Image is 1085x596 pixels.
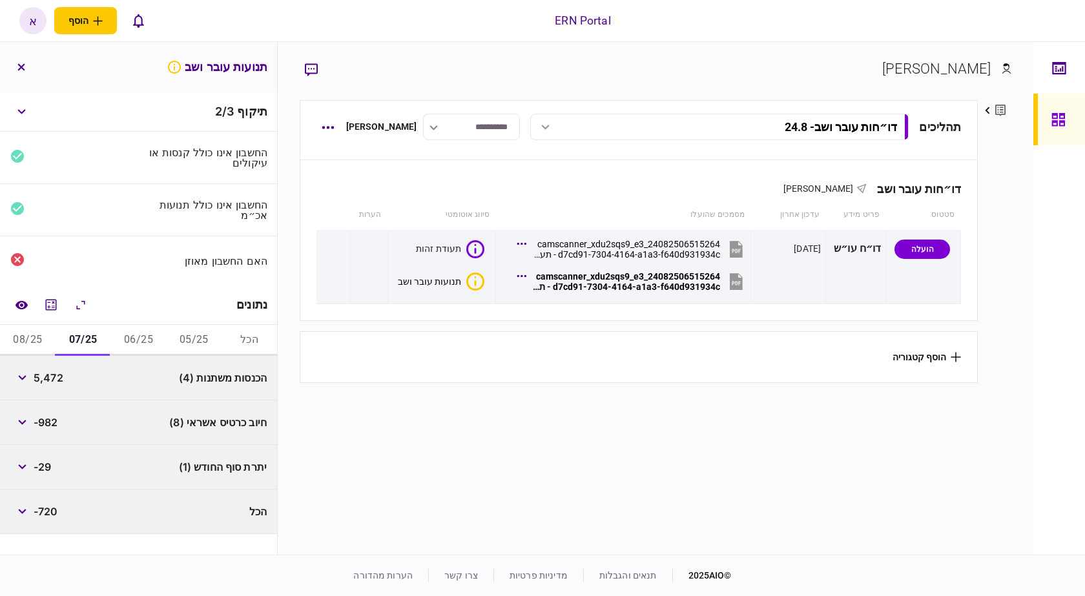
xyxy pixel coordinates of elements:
div: 24082506515264_camscanner_xdu2sqs9_e3d7cd91-7304-4164-a1a3-f640d931934c - תנועות עובר ושב.pdf [533,271,720,292]
div: איכות לא מספקת [466,272,484,291]
button: 07/25 [56,325,111,356]
span: חיוב כרטיס אשראי (8) [169,415,267,430]
button: 05/25 [166,325,222,356]
div: [DATE] [794,242,821,255]
div: הועלה [894,240,950,259]
th: הערות [351,200,388,230]
div: החשבון אינו כולל קנסות או עיקולים [144,147,268,168]
h3: תנועות עובר ושב [167,59,267,75]
th: מסמכים שהועלו [496,200,751,230]
button: 24082506515264_camscanner_xdu2sqs9_e3d7cd91-7304-4164-a1a3-f640d931934c - תנועות עובר ושב.pdf [520,267,746,296]
button: איכות לא מספקתתנועות עובר ושב [398,272,484,291]
div: [PERSON_NAME] [882,58,991,79]
div: תנועות עובר ושב [398,276,461,287]
th: סיווג אוטומטי [387,200,495,230]
span: -982 [34,415,58,430]
span: יתרת סוף החודש (1) [179,459,267,475]
div: © 2025 AIO [672,569,732,582]
a: צרו קשר [444,570,478,581]
span: [PERSON_NAME] [783,183,854,194]
a: הערות מהדורה [353,570,413,581]
a: תנאים והגבלות [599,570,657,581]
div: דו״חות עובר ושב - 24.8 [785,120,897,134]
button: פתח תפריט להוספת לקוח [54,7,117,34]
span: תיקוף [237,105,267,118]
div: ERN Portal [555,12,610,29]
span: הכל [249,504,267,519]
div: האם החשבון מאוזן [144,256,268,266]
div: דו״ח עו״ש [831,234,881,263]
span: 2 / 3 [215,105,234,118]
th: עדכון אחרון [751,200,826,230]
button: הוסף קטגוריה [893,352,961,362]
div: תעודת זהות [416,242,462,255]
span: -720 [34,504,58,519]
div: [PERSON_NAME] [346,120,417,134]
div: נתונים [236,298,267,311]
button: מחשבון [39,293,63,316]
div: 24082506515264_camscanner_xdu2sqs9_e3d7cd91-7304-4164-a1a3-f640d931934c - תעודת זהות.pdf [533,239,720,260]
a: השוואה למסמך [10,293,33,316]
button: הרחב\כווץ הכל [69,293,92,316]
button: פתח רשימת התראות [125,7,152,34]
span: הכנסות משתנות (4) [179,370,267,385]
div: תהליכים [919,118,961,136]
button: 06/25 [111,325,167,356]
a: מדיניות פרטיות [510,570,568,581]
th: סטטוס [886,200,961,230]
span: 5,472 [34,370,63,385]
button: הכל [222,325,277,356]
th: פריט מידע [826,200,886,230]
div: דו״חות עובר ושב [867,182,961,196]
span: -29 [34,459,51,475]
div: החשבון אינו כולל תנועות אכ״מ [144,200,268,220]
button: 24082506515264_camscanner_xdu2sqs9_e3d7cd91-7304-4164-a1a3-f640d931934c - תעודת זהות.pdf [520,234,746,263]
button: א [19,7,46,34]
svg: איכות לא מספקת [167,59,182,75]
button: דו״חות עובר ושב- 24.8 [530,114,909,140]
